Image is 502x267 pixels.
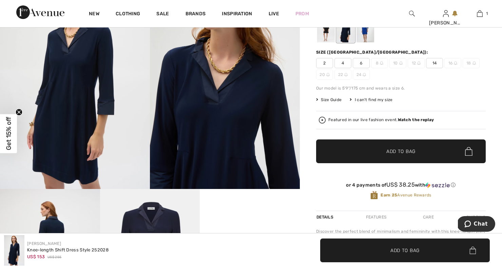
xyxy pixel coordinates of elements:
[398,117,434,122] strong: Watch the replay
[316,228,486,259] div: Discover the perfect blend of minimalism and femininity with this knee-length shift dress by [PER...
[316,97,342,103] span: Size Guide
[316,70,333,80] span: 20
[316,49,429,55] div: Size ([GEOGRAPHIC_DATA]/[GEOGRAPHIC_DATA]):
[326,73,330,76] img: ring-m.svg
[389,58,406,68] span: 10
[429,19,462,26] div: [PERSON_NAME]
[425,182,450,188] img: Sezzle
[316,182,486,188] div: or 4 payments of with
[222,11,252,18] span: Inspiration
[353,58,370,68] span: 6
[399,61,403,65] img: ring-m.svg
[27,254,45,259] span: US$ 153
[269,10,279,17] a: Live
[16,109,22,115] button: Close teaser
[386,148,416,155] span: Add to Bag
[417,61,421,65] img: ring-m.svg
[319,117,326,123] img: Watch the replay
[200,189,300,239] video: Your browser does not support the video tag.
[477,9,483,18] img: My Bag
[363,73,366,76] img: ring-m.svg
[186,11,206,18] a: Brands
[408,58,425,68] span: 12
[443,10,449,17] a: Sign In
[381,192,431,198] span: Avenue Rewards
[156,11,169,18] a: Sale
[328,118,434,122] div: Featured in our live fashion event.
[472,61,476,65] img: ring-m.svg
[356,17,374,42] div: Royal Sapphire 163
[458,216,495,233] iframe: Opens a widget where you can chat to one of our agents
[334,58,351,68] span: 4
[316,85,486,91] div: Our model is 5'9"/175 cm and wears a size 6.
[386,181,415,188] span: US$ 38.25
[380,61,383,65] img: ring-m.svg
[463,9,496,18] a: 1
[353,70,370,80] span: 24
[350,97,392,103] div: I can't find my size
[465,211,486,223] div: Shipping
[390,247,420,254] span: Add to Bag
[443,9,449,18] img: My Info
[337,17,354,42] div: Midnight Blue
[371,58,388,68] span: 8
[89,11,99,18] a: New
[426,58,443,68] span: 14
[334,70,351,80] span: 22
[295,10,309,17] a: Prom
[360,211,392,223] div: Features
[316,58,333,68] span: 2
[316,182,486,191] div: or 4 payments ofUS$ 38.25withSezzle Click to learn more about Sezzle
[27,247,109,253] div: Knee-length Shift Dress Style 252028
[16,5,64,19] img: 1ère Avenue
[5,117,13,150] span: Get 15% off
[317,17,335,42] div: Black
[316,211,335,223] div: Details
[486,11,488,17] span: 1
[409,9,415,18] img: search the website
[116,11,140,18] a: Clothing
[27,241,61,246] a: [PERSON_NAME]
[316,139,486,163] button: Add to Bag
[370,191,378,200] img: Avenue Rewards
[444,58,461,68] span: 16
[417,211,440,223] div: Care
[463,58,480,68] span: 18
[381,193,397,197] strong: Earn 25
[469,247,476,254] img: Bag.svg
[344,73,348,76] img: ring-m.svg
[465,147,472,156] img: Bag.svg
[454,61,457,65] img: ring-m.svg
[4,235,24,266] img: Knee-Length Shift Dress Style 252028
[47,255,61,260] span: US$ 255
[320,239,490,262] button: Add to Bag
